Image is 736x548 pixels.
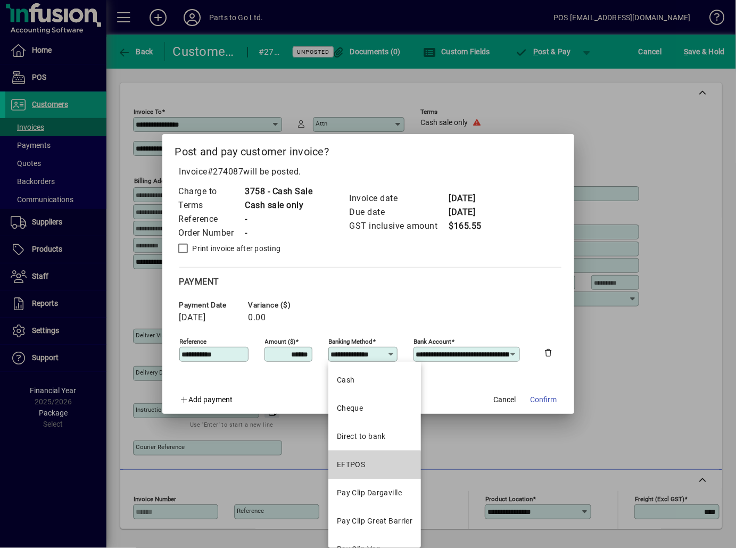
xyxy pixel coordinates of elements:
[179,277,220,287] span: Payment
[162,134,574,165] h2: Post and pay customer invoice?
[191,243,281,254] label: Print invoice after posting
[245,185,313,198] td: 3758 - Cash Sale
[414,337,452,345] mat-label: Bank Account
[494,394,516,405] span: Cancel
[328,394,421,422] mat-option: Cheque
[265,337,296,345] mat-label: Amount ($)
[349,219,449,233] td: GST inclusive amount
[245,212,313,226] td: -
[328,451,421,479] mat-option: EFTPOS
[449,192,491,205] td: [DATE]
[178,185,245,198] td: Charge to
[178,198,245,212] td: Terms
[175,391,237,410] button: Add payment
[188,395,233,404] span: Add payment
[328,479,421,507] mat-option: Pay Clip Dargaville
[531,394,557,405] span: Confirm
[179,301,243,309] span: Payment date
[337,375,355,386] div: Cash
[208,167,244,177] span: #274087
[449,219,491,233] td: $165.55
[337,459,366,470] div: EFTPOS
[180,337,207,345] mat-label: Reference
[178,212,245,226] td: Reference
[179,313,206,322] span: [DATE]
[526,391,561,410] button: Confirm
[178,226,245,240] td: Order Number
[249,313,266,322] span: 0.00
[337,403,363,414] div: Cheque
[328,422,421,451] mat-option: Direct to bank
[175,165,561,178] p: Invoice will be posted .
[245,198,313,212] td: Cash sale only
[249,301,312,309] span: Variance ($)
[449,205,491,219] td: [DATE]
[245,226,313,240] td: -
[337,487,402,499] div: Pay Clip Dargaville
[349,205,449,219] td: Due date
[328,366,421,394] mat-option: Cash
[349,192,449,205] td: Invoice date
[488,391,522,410] button: Cancel
[337,516,413,527] div: Pay Clip Great Barrier
[328,507,421,535] mat-option: Pay Clip Great Barrier
[329,337,373,345] mat-label: Banking method
[337,431,386,442] div: Direct to bank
